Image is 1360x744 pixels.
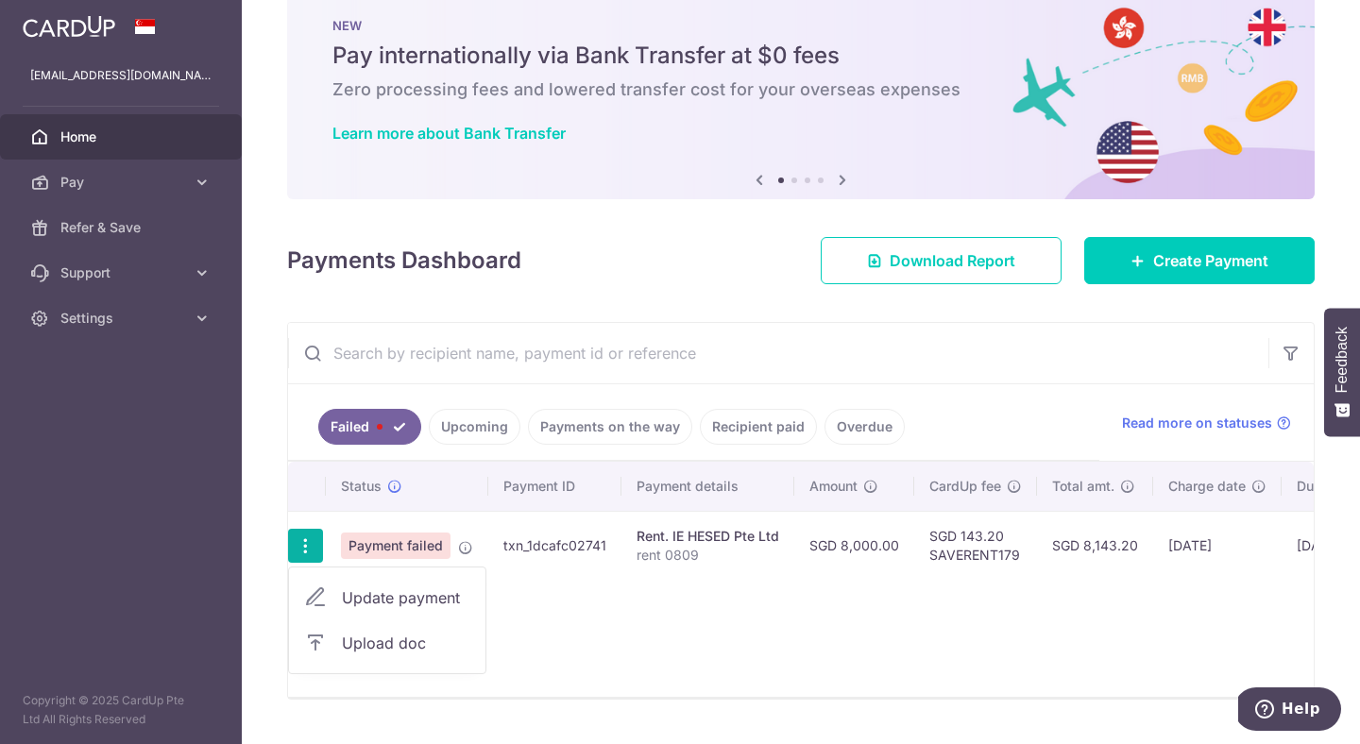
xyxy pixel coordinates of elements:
[1122,414,1272,432] span: Read more on statuses
[341,477,382,496] span: Status
[929,477,1001,496] span: CardUp fee
[824,409,905,445] a: Overdue
[890,249,1015,272] span: Download Report
[637,546,779,565] p: rent 0809
[1297,477,1353,496] span: Due date
[1168,477,1246,496] span: Charge date
[914,511,1037,580] td: SGD 143.20 SAVERENT179
[700,409,817,445] a: Recipient paid
[794,511,914,580] td: SGD 8,000.00
[1334,327,1351,393] span: Feedback
[1324,308,1360,436] button: Feedback - Show survey
[621,462,794,511] th: Payment details
[60,173,185,192] span: Pay
[1238,687,1341,735] iframe: Opens a widget where you can find more information
[1084,237,1315,284] a: Create Payment
[60,218,185,237] span: Refer & Save
[637,527,779,546] div: Rent. IE HESED Pte Ltd
[23,15,115,38] img: CardUp
[332,124,566,143] a: Learn more about Bank Transfer
[1153,511,1282,580] td: [DATE]
[288,323,1268,383] input: Search by recipient name, payment id or reference
[332,41,1269,71] h5: Pay internationally via Bank Transfer at $0 fees
[318,409,421,445] a: Failed
[30,66,212,85] p: [EMAIL_ADDRESS][DOMAIN_NAME]
[488,511,621,580] td: txn_1dcafc02741
[429,409,520,445] a: Upcoming
[1037,511,1153,580] td: SGD 8,143.20
[488,462,621,511] th: Payment ID
[60,309,185,328] span: Settings
[60,127,185,146] span: Home
[332,18,1269,33] p: NEW
[809,477,858,496] span: Amount
[60,263,185,282] span: Support
[1153,249,1268,272] span: Create Payment
[821,237,1062,284] a: Download Report
[332,78,1269,101] h6: Zero processing fees and lowered transfer cost for your overseas expenses
[341,533,450,559] span: Payment failed
[528,409,692,445] a: Payments on the way
[287,244,521,278] h4: Payments Dashboard
[1122,414,1291,432] a: Read more on statuses
[1052,477,1114,496] span: Total amt.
